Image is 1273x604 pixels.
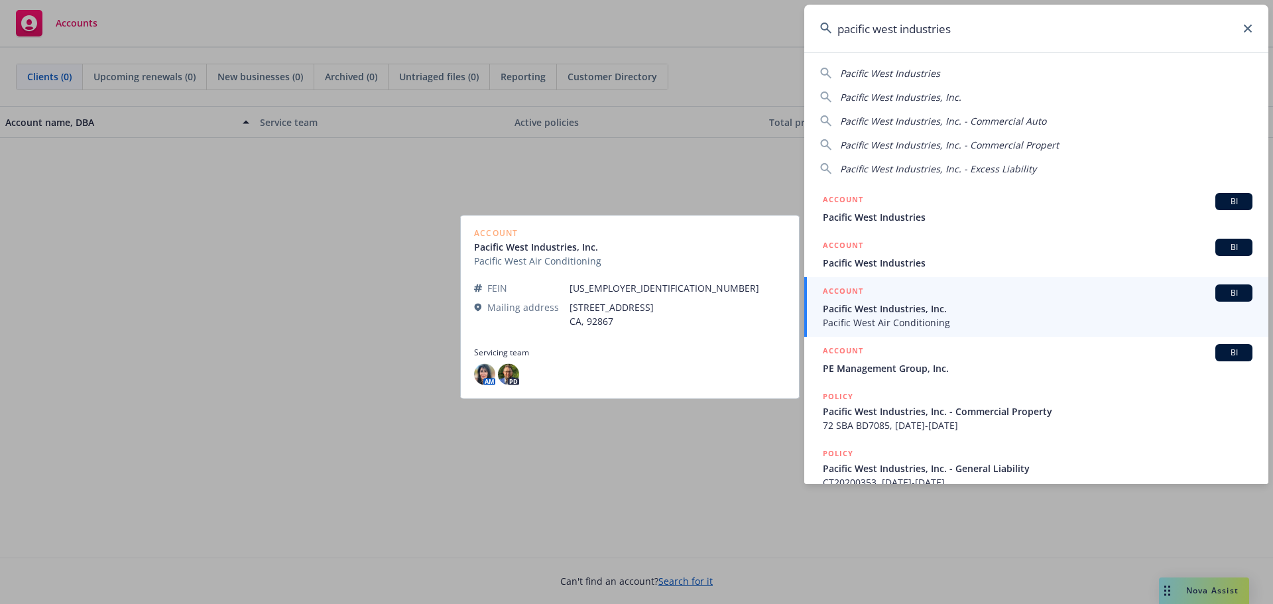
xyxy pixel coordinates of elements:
[840,162,1036,175] span: Pacific West Industries, Inc. - Excess Liability
[823,239,863,255] h5: ACCOUNT
[804,231,1268,277] a: ACCOUNTBIPacific West Industries
[804,5,1268,52] input: Search...
[823,210,1252,224] span: Pacific West Industries
[1221,196,1247,208] span: BI
[823,447,853,460] h5: POLICY
[1221,347,1247,359] span: BI
[804,277,1268,337] a: ACCOUNTBIPacific West Industries, Inc.Pacific West Air Conditioning
[823,404,1252,418] span: Pacific West Industries, Inc. - Commercial Property
[840,67,940,80] span: Pacific West Industries
[823,390,853,403] h5: POLICY
[804,383,1268,440] a: POLICYPacific West Industries, Inc. - Commercial Property72 SBA BD7085, [DATE]-[DATE]
[823,475,1252,489] span: CT20200353, [DATE]-[DATE]
[1221,287,1247,299] span: BI
[840,91,961,103] span: Pacific West Industries, Inc.
[823,284,863,300] h5: ACCOUNT
[823,256,1252,270] span: Pacific West Industries
[1221,241,1247,253] span: BI
[823,344,863,360] h5: ACCOUNT
[840,115,1046,127] span: Pacific West Industries, Inc. - Commercial Auto
[823,302,1252,316] span: Pacific West Industries, Inc.
[823,193,863,209] h5: ACCOUNT
[823,361,1252,375] span: PE Management Group, Inc.
[804,337,1268,383] a: ACCOUNTBIPE Management Group, Inc.
[823,418,1252,432] span: 72 SBA BD7085, [DATE]-[DATE]
[840,139,1059,151] span: Pacific West Industries, Inc. - Commercial Propert
[804,186,1268,231] a: ACCOUNTBIPacific West Industries
[823,461,1252,475] span: Pacific West Industries, Inc. - General Liability
[823,316,1252,330] span: Pacific West Air Conditioning
[804,440,1268,497] a: POLICYPacific West Industries, Inc. - General LiabilityCT20200353, [DATE]-[DATE]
